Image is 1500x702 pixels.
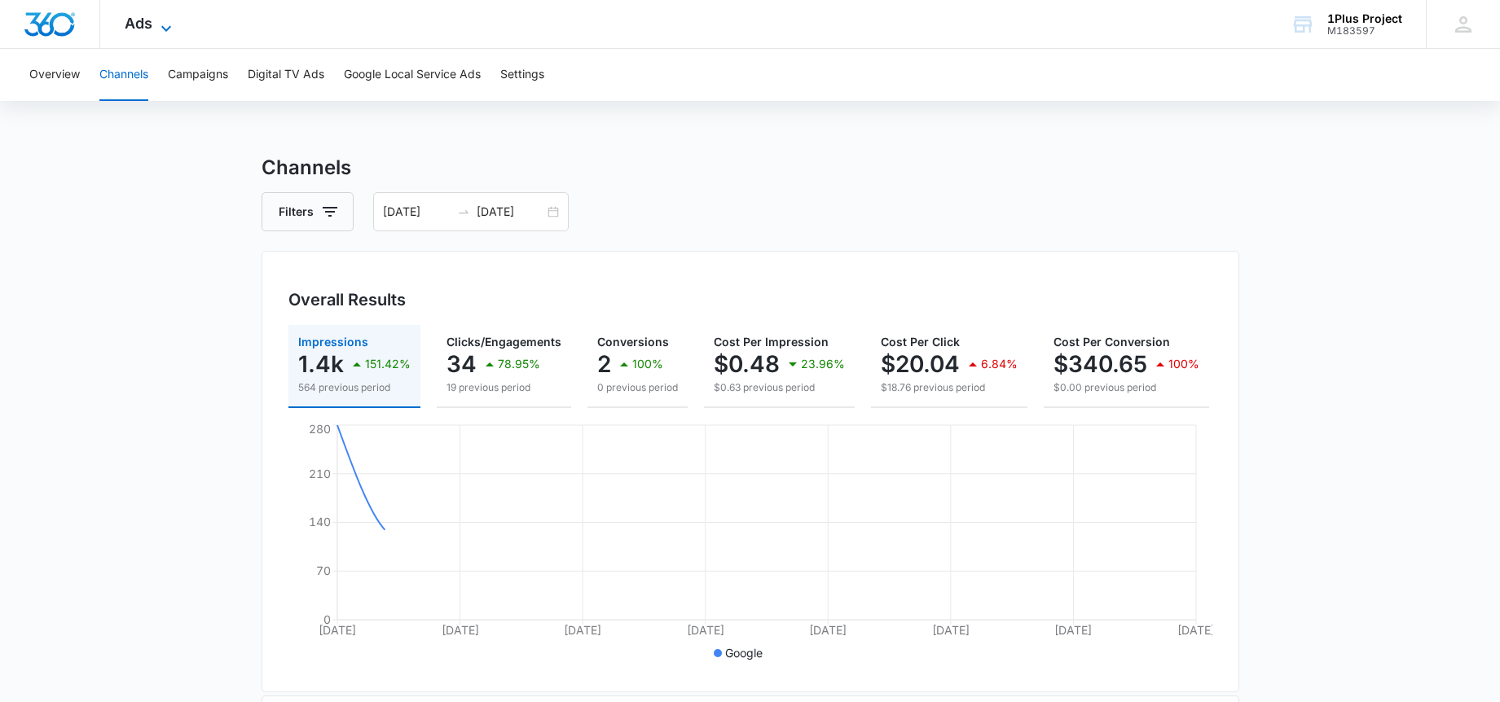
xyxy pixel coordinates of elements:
tspan: [DATE] [564,623,601,637]
p: Google [725,644,763,661]
span: Conversions [597,335,669,349]
p: 151.42% [365,358,411,370]
p: 100% [1168,358,1199,370]
span: Cost Per Impression [714,335,829,349]
tspan: 0 [323,612,331,626]
tspan: 140 [309,515,331,529]
button: Filters [262,192,354,231]
tspan: 70 [316,564,331,577]
p: 564 previous period [298,380,411,395]
p: $20.04 [881,351,960,377]
button: Google Local Service Ads [344,49,481,101]
span: to [457,205,470,218]
p: 2 [597,351,611,377]
h3: Overall Results [288,287,406,312]
tspan: [DATE] [686,623,724,637]
tspan: [DATE] [1177,623,1215,637]
p: $0.63 previous period [714,380,845,395]
p: $0.00 previous period [1054,380,1199,395]
p: $0.48 [714,351,780,377]
h3: Channels [262,153,1239,182]
p: 34 [446,351,477,377]
p: $340.65 [1054,351,1147,377]
button: Channels [99,49,148,101]
tspan: 280 [309,422,331,436]
span: Impressions [298,335,368,349]
p: 23.96% [801,358,845,370]
input: End date [477,203,544,221]
p: 6.84% [981,358,1018,370]
p: 0 previous period [597,380,678,395]
div: account id [1327,25,1402,37]
span: Cost Per Click [881,335,960,349]
button: Campaigns [168,49,228,101]
button: Settings [500,49,544,101]
button: Digital TV Ads [248,49,324,101]
tspan: 210 [309,467,331,480]
p: 19 previous period [446,380,561,395]
tspan: [DATE] [809,623,847,637]
tspan: [DATE] [1054,623,1092,637]
tspan: [DATE] [441,623,478,637]
p: $18.76 previous period [881,380,1018,395]
span: Ads [125,15,152,32]
span: swap-right [457,205,470,218]
tspan: [DATE] [931,623,969,637]
p: 78.95% [498,358,540,370]
p: 1.4k [298,351,344,377]
span: Clicks/Engagements [446,335,561,349]
tspan: [DATE] [319,623,356,637]
div: account name [1327,12,1402,25]
p: 100% [632,358,663,370]
input: Start date [383,203,451,221]
span: Cost Per Conversion [1054,335,1170,349]
button: Overview [29,49,80,101]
